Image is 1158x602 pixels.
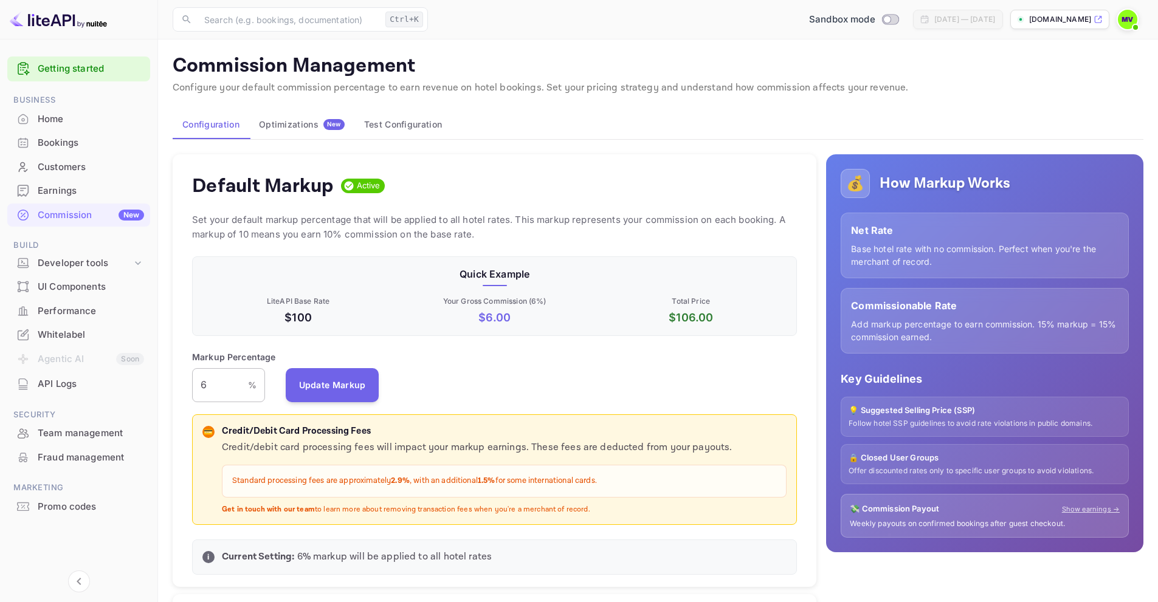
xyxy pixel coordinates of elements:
[7,422,150,444] a: Team management
[38,112,144,126] div: Home
[173,81,1143,95] p: Configure your default commission percentage to earn revenue on hotel bookings. Set your pricing ...
[804,13,903,27] div: Switch to Production mode
[259,119,345,130] div: Optimizations
[846,173,864,194] p: 💰
[849,405,1121,417] p: 💡 Suggested Selling Price (SSP)
[849,419,1121,429] p: Follow hotel SSP guidelines to avoid rate violations in public domains.
[7,56,150,81] div: Getting started
[1062,504,1120,515] a: Show earnings →
[399,296,590,307] p: Your Gross Commission ( 6 %)
[38,304,144,318] div: Performance
[38,208,144,222] div: Commission
[202,296,394,307] p: LiteAPI Base Rate
[38,280,144,294] div: UI Components
[595,296,787,307] p: Total Price
[1029,14,1091,25] p: [DOMAIN_NAME]
[478,476,495,486] strong: 1.5%
[7,481,150,494] span: Marketing
[197,7,381,32] input: Search (e.g. bookings, documentation)
[323,120,345,128] span: New
[7,204,150,226] a: CommissionNew
[851,298,1118,313] p: Commissionable Rate
[192,368,248,402] input: 0
[354,110,452,139] button: Test Configuration
[7,372,150,396] div: API Logs
[173,110,249,139] button: Configuration
[173,54,1143,78] p: Commission Management
[7,495,150,519] div: Promo codes
[7,323,150,347] div: Whitelabel
[7,408,150,422] span: Security
[880,174,1010,193] h5: How Markup Works
[7,446,150,470] div: Fraud management
[38,184,144,198] div: Earnings
[38,377,144,391] div: API Logs
[385,12,423,27] div: Ctrl+K
[38,62,144,76] a: Getting started
[7,446,150,468] a: Fraud management
[352,180,385,192] span: Active
[38,426,144,440] div: Team management
[38,160,144,174] div: Customers
[38,500,144,514] div: Promo codes
[222,550,294,563] strong: Current Setting:
[851,242,1118,268] p: Base hotel rate with no commission. Perfect when you're the merchant of record.
[192,213,797,242] p: Set your default markup percentage that will be applied to all hotel rates. This markup represent...
[851,223,1118,238] p: Net Rate
[202,267,787,281] p: Quick Example
[391,476,410,486] strong: 2.9%
[38,328,144,342] div: Whitelabel
[934,14,995,25] div: [DATE] — [DATE]
[222,505,315,514] strong: Get in touch with our team
[7,323,150,346] a: Whitelabel
[850,503,939,515] p: 💸 Commission Payout
[7,239,150,252] span: Build
[7,94,150,107] span: Business
[7,131,150,155] div: Bookings
[222,550,787,564] p: 6 % markup will be applied to all hotel rates
[222,440,787,455] p: Credit/debit card processing fees will impact your markup earnings. These fees are deducted from ...
[192,351,276,363] p: Markup Percentage
[7,253,150,274] div: Developer tools
[7,299,150,323] div: Performance
[809,13,875,27] span: Sandbox mode
[38,256,132,270] div: Developer tools
[849,466,1121,476] p: Offer discounted rates only to specific user groups to avoid violations.
[7,156,150,178] a: Customers
[7,299,150,322] a: Performance
[7,179,150,202] a: Earnings
[119,210,144,221] div: New
[7,131,150,154] a: Bookings
[7,204,150,227] div: CommissionNew
[7,179,150,203] div: Earnings
[222,425,787,439] p: Credit/Debit Card Processing Fees
[841,371,1129,387] p: Key Guidelines
[7,108,150,131] div: Home
[192,174,334,198] h4: Default Markup
[399,309,590,326] p: $ 6.00
[849,452,1121,464] p: 🔒 Closed User Groups
[850,519,1120,529] p: Weekly payouts on confirmed bookings after guest checkout.
[202,309,394,326] p: $100
[7,275,150,298] a: UI Components
[38,136,144,150] div: Bookings
[207,552,209,563] p: i
[286,368,379,402] button: Update Markup
[248,378,257,391] p: %
[7,108,150,130] a: Home
[10,10,107,29] img: LiteAPI logo
[7,275,150,299] div: UI Components
[7,495,150,518] a: Promo codes
[7,156,150,179] div: Customers
[204,426,213,437] p: 💳
[595,309,787,326] p: $ 106.00
[7,422,150,445] div: Team management
[851,318,1118,343] p: Add markup percentage to earn commission. 15% markup = 15% commission earned.
[68,570,90,592] button: Collapse navigation
[38,451,144,465] div: Fraud management
[1118,10,1137,29] img: Michael Vogt
[222,505,787,515] p: to learn more about removing transaction fees when you're a merchant of record.
[232,475,776,487] p: Standard processing fees are approximately , with an additional for some international cards.
[7,372,150,395] a: API Logs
